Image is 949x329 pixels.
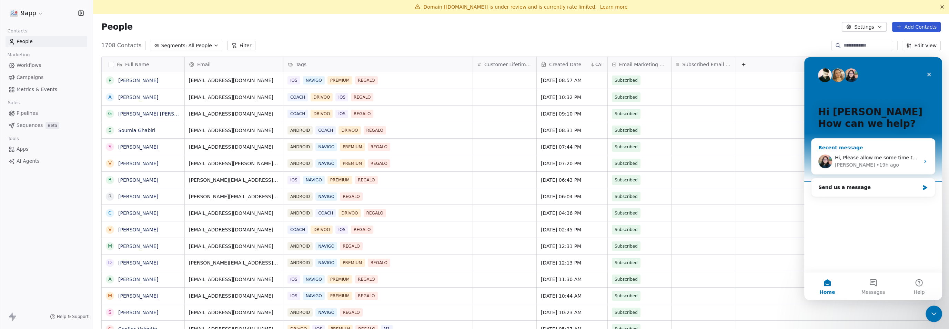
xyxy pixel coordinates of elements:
[541,193,603,200] span: [DATE] 06:04 PM
[615,292,638,299] span: Subscribed
[315,259,337,267] span: NAVIGO
[926,306,942,322] iframe: Intercom live chat
[50,314,89,319] a: Help & Support
[5,133,22,144] span: Tools
[189,127,279,134] span: [EMAIL_ADDRESS][DOMAIN_NAME]
[340,192,362,201] span: REGALO
[615,94,638,101] span: Subscribed
[595,62,603,67] span: CAT
[615,160,638,167] span: Subscribed
[108,276,112,283] div: A
[6,36,87,47] a: People
[5,98,23,108] span: Sales
[311,93,333,101] span: DRIVOO
[615,243,638,250] span: Subscribed
[287,110,308,118] span: COACH
[17,158,40,165] span: AI Agents
[541,210,603,217] span: [DATE] 04:36 PM
[287,308,313,317] span: ANDROID
[118,144,158,150] a: [PERSON_NAME]
[118,293,158,299] a: [PERSON_NAME]
[17,122,43,129] span: Sequences
[327,275,352,283] span: PREMIUM
[335,110,348,118] span: IOS
[108,176,112,183] div: R
[118,194,158,199] a: [PERSON_NAME]
[541,292,603,299] span: [DATE] 10:44 AM
[351,226,373,234] span: REGALO
[118,161,158,166] a: [PERSON_NAME]
[287,192,313,201] span: ANDROID
[109,77,111,84] div: P
[17,110,38,117] span: Pipelines
[355,275,377,283] span: REGALO
[118,277,158,282] a: [PERSON_NAME]
[340,242,362,250] span: REGALO
[125,61,149,68] span: Full Name
[327,292,352,300] span: PREMIUM
[549,61,581,68] span: Created Date
[541,77,603,84] span: [DATE] 08:57 AM
[339,209,361,217] span: DRIVOO
[118,94,158,100] a: [PERSON_NAME]
[118,243,158,249] a: [PERSON_NAME]
[541,110,603,117] span: [DATE] 09:10 PM
[102,57,184,72] div: Full Name
[335,226,348,234] span: IOS
[315,126,336,134] span: COACH
[8,7,45,19] button: 9app
[303,176,325,184] span: NAVIGO
[615,177,638,183] span: Subscribed
[118,310,158,315] a: [PERSON_NAME]
[315,209,336,217] span: COACH
[6,84,87,95] a: Metrics & Events
[327,176,352,184] span: PREMIUM
[109,143,112,150] div: S
[541,143,603,150] span: [DATE] 07:44 PM
[287,76,300,84] span: IOS
[189,77,279,84] span: [EMAIL_ADDRESS][DOMAIN_NAME]
[109,309,112,316] div: S
[4,26,30,36] span: Contacts
[287,93,308,101] span: COACH
[537,57,607,72] div: Created DateCAT
[108,193,112,200] div: R
[161,42,187,49] span: Segments:
[541,94,603,101] span: [DATE] 10:32 PM
[189,243,279,250] span: [EMAIL_ADDRESS][DOMAIN_NAME]
[109,232,120,237] span: Help
[7,121,131,140] div: Send us a message
[108,242,112,250] div: M
[6,120,87,131] a: SequencesBeta
[15,232,31,237] span: Home
[108,226,112,233] div: V
[804,57,942,300] iframe: Intercom live chat
[118,78,158,83] a: [PERSON_NAME]
[189,259,279,266] span: [PERSON_NAME][EMAIL_ADDRESS][DOMAIN_NAME]
[188,42,212,49] span: All People
[615,127,638,134] span: Subscribed
[189,292,279,299] span: [EMAIL_ADDRESS][DOMAIN_NAME]
[615,110,638,117] span: Subscribed
[340,159,365,168] span: PREMIUM
[31,104,71,111] div: [PERSON_NAME]
[118,260,158,266] a: [PERSON_NAME]
[296,61,306,68] span: Tags
[189,143,279,150] span: [EMAIL_ADDRESS][DOMAIN_NAME]
[541,177,603,183] span: [DATE] 06:43 PM
[902,41,941,50] button: Edit View
[10,9,18,17] img: logo_con%20trasparenza.png
[351,110,373,118] span: REGALO
[17,74,43,81] span: Campaigns
[118,128,155,133] a: Soumia Ghabiri
[108,110,112,117] div: G
[57,232,81,237] span: Messages
[682,61,731,68] span: Subscribed Email Categories
[541,160,603,167] span: [DATE] 07:20 PM
[315,143,337,151] span: NAVIGO
[17,146,29,153] span: Apps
